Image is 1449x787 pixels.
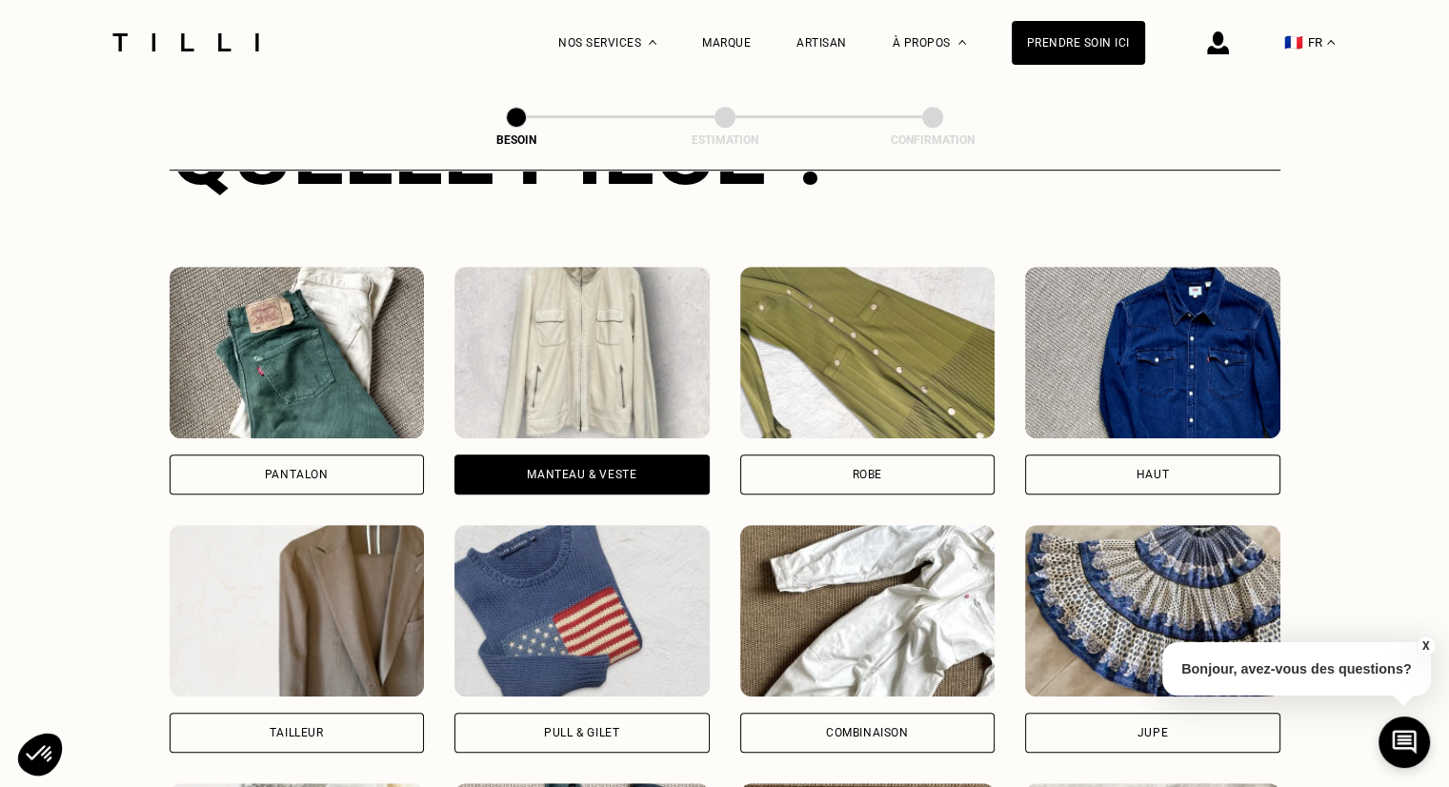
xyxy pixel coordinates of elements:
[630,133,820,147] div: Estimation
[1012,21,1145,65] a: Prendre soin ici
[1162,642,1431,696] p: Bonjour, avez-vous des questions?
[1137,727,1168,738] div: Jupe
[544,727,619,738] div: Pull & gilet
[454,267,710,438] img: Tilli retouche votre Manteau & Veste
[853,469,882,480] div: Robe
[106,33,266,51] img: Logo du service de couturière Tilli
[527,469,636,480] div: Manteau & Veste
[170,267,425,438] img: Tilli retouche votre Pantalon
[1284,33,1303,51] span: 🇫🇷
[837,133,1028,147] div: Confirmation
[958,40,966,45] img: Menu déroulant à propos
[421,133,612,147] div: Besoin
[1025,525,1280,696] img: Tilli retouche votre Jupe
[740,525,996,696] img: Tilli retouche votre Combinaison
[1327,40,1335,45] img: menu déroulant
[1137,469,1169,480] div: Haut
[265,469,329,480] div: Pantalon
[1207,31,1229,54] img: icône connexion
[170,525,425,696] img: Tilli retouche votre Tailleur
[649,40,656,45] img: Menu déroulant
[454,525,710,696] img: Tilli retouche votre Pull & gilet
[1416,636,1435,656] button: X
[796,36,847,50] a: Artisan
[740,267,996,438] img: Tilli retouche votre Robe
[1025,267,1280,438] img: Tilli retouche votre Haut
[702,36,751,50] a: Marque
[270,727,324,738] div: Tailleur
[826,727,909,738] div: Combinaison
